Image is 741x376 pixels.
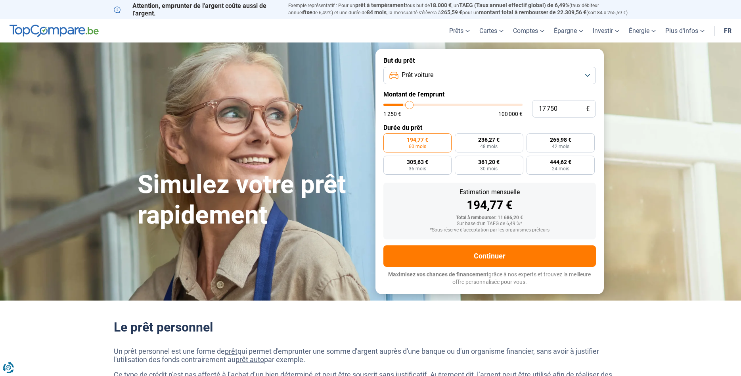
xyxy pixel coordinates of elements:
[441,9,462,15] span: 265,59 €
[390,199,590,211] div: 194,77 €
[550,137,571,143] span: 265,98 €
[383,57,596,64] label: But du prêt
[10,25,99,37] img: TopCompare
[388,271,488,278] span: Maximisez vos chances de financement
[367,9,387,15] span: 84 mois
[390,215,590,221] div: Total à rembourser: 11 686,20 €
[407,137,428,143] span: 194,77 €
[355,2,406,8] span: prêt à tempérament
[409,166,426,171] span: 36 mois
[383,67,596,84] button: Prêt voiture
[475,19,508,42] a: Cartes
[402,71,433,79] span: Prêt voiture
[624,19,661,42] a: Énergie
[114,347,628,364] p: Un prêt personnel est une forme de qui permet d'emprunter une somme d'argent auprès d'une banque ...
[498,111,523,117] span: 100 000 €
[383,111,401,117] span: 1 250 €
[114,2,279,17] p: Attention, emprunter de l'argent coûte aussi de l'argent.
[719,19,736,42] a: fr
[236,355,264,364] a: prêt auto
[390,228,590,233] div: *Sous réserve d'acceptation par les organismes prêteurs
[114,320,628,335] h2: Le prêt personnel
[478,159,500,165] span: 361,20 €
[478,137,500,143] span: 236,27 €
[390,221,590,227] div: Sur base d'un TAEG de 6,49 %*
[409,144,426,149] span: 60 mois
[383,271,596,286] p: grâce à nos experts et trouvez la meilleure offre personnalisée pour vous.
[588,19,624,42] a: Investir
[303,9,312,15] span: fixe
[390,189,590,195] div: Estimation mensuelle
[552,144,569,149] span: 42 mois
[479,9,586,15] span: montant total à rembourser de 22.309,56 €
[444,19,475,42] a: Prêts
[459,2,569,8] span: TAEG (Taux annuel effectif global) de 6,49%
[383,91,596,98] label: Montant de l'emprunt
[550,159,571,165] span: 444,62 €
[480,166,498,171] span: 30 mois
[480,144,498,149] span: 48 mois
[225,347,237,355] a: prêt
[383,124,596,131] label: Durée du prêt
[586,106,590,112] span: €
[288,2,628,16] p: Exemple représentatif : Pour un tous but de , un (taux débiteur annuel de 6,49%) et une durée de ...
[552,166,569,171] span: 24 mois
[407,159,428,165] span: 305,63 €
[508,19,549,42] a: Comptes
[383,245,596,267] button: Continuer
[430,2,452,8] span: 18.000 €
[138,170,366,231] h1: Simulez votre prêt rapidement
[661,19,709,42] a: Plus d'infos
[549,19,588,42] a: Épargne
